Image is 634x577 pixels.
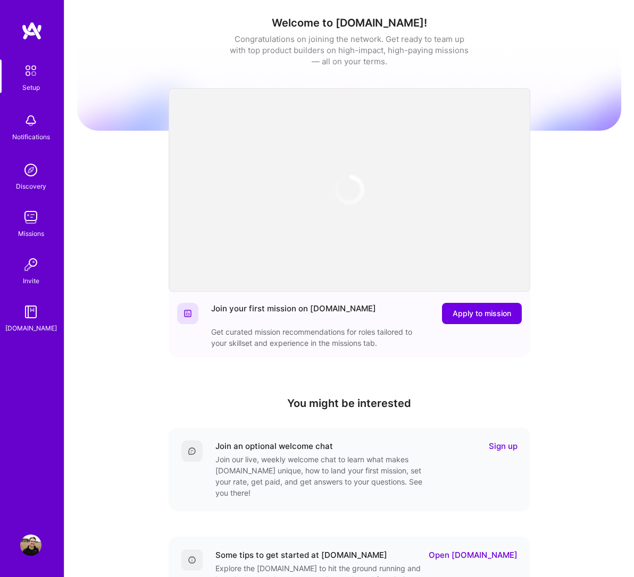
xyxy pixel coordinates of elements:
a: User Avatar [18,534,44,556]
img: Comment [188,447,196,455]
div: Join your first mission on [DOMAIN_NAME] [211,303,376,324]
div: Missions [18,228,44,239]
div: Congratulations on joining the network. Get ready to team up with top product builders on high-im... [230,33,469,67]
div: Join an optional welcome chat [215,440,333,452]
div: Notifications [12,131,50,142]
span: Apply to mission [453,308,511,319]
div: Invite [23,275,39,286]
img: setup [20,60,42,82]
div: Discovery [16,181,46,192]
div: Get curated mission recommendations for roles tailored to your skillset and experience in the mis... [211,326,424,349]
div: Setup [22,82,40,93]
a: Sign up [489,440,518,452]
img: discovery [20,159,41,181]
button: Apply to mission [442,303,522,324]
h1: Welcome to [DOMAIN_NAME]! [77,16,621,29]
h4: You might be interested [169,397,530,410]
img: guide book [20,301,41,323]
div: Some tips to get started at [DOMAIN_NAME] [215,549,387,561]
iframe: video [169,88,530,292]
img: teamwork [20,207,41,228]
img: Website [183,309,192,318]
img: logo [21,21,43,40]
a: Open [DOMAIN_NAME] [429,549,518,561]
img: loading [328,168,371,211]
img: bell [20,110,41,131]
img: Details [188,556,196,564]
div: [DOMAIN_NAME] [5,323,57,334]
img: User Avatar [20,534,41,556]
div: Join our live, weekly welcome chat to learn what makes [DOMAIN_NAME] unique, how to land your fir... [215,454,428,498]
img: Invite [20,254,41,275]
